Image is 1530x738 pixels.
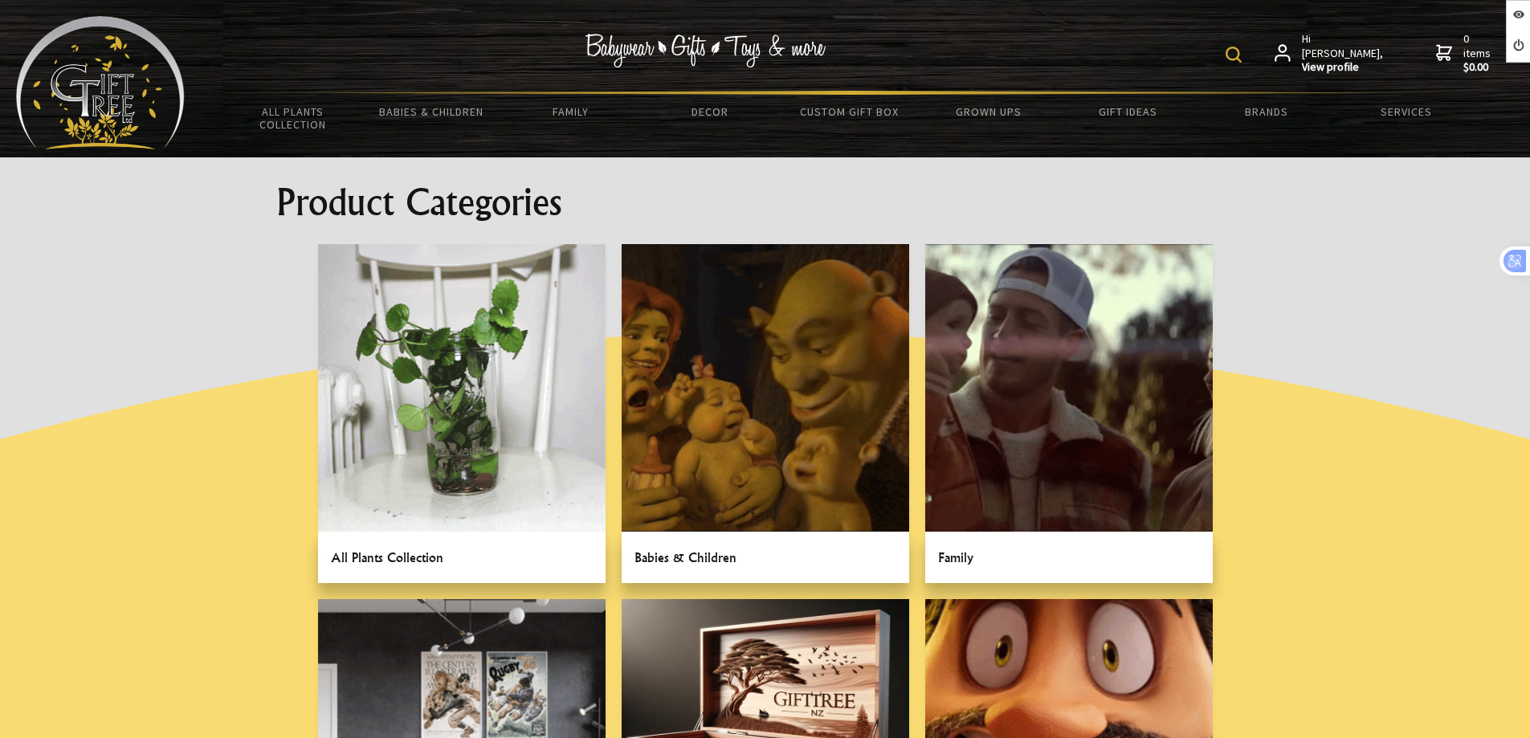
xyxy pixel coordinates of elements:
a: Custom Gift Box [780,95,919,128]
img: product search [1226,47,1242,63]
span: 0 items [1463,31,1494,75]
strong: $0.00 [1463,60,1494,75]
a: All Plants Collection [223,95,362,141]
a: Grown Ups [919,95,1058,128]
a: Decor [640,95,779,128]
img: Babywear - Gifts - Toys & more [585,34,826,67]
h1: Product Categories [277,183,1254,222]
a: Babies & Children [362,95,501,128]
a: Family [501,95,640,128]
strong: View profile [1302,60,1385,75]
img: Babyware - Gifts - Toys and more... [16,16,185,149]
a: Services [1336,95,1475,128]
span: Hi [PERSON_NAME], [1302,32,1385,75]
a: Brands [1197,95,1336,128]
a: Hi [PERSON_NAME],View profile [1275,32,1385,75]
a: 0 items$0.00 [1436,32,1494,75]
a: Gift Ideas [1058,95,1197,128]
